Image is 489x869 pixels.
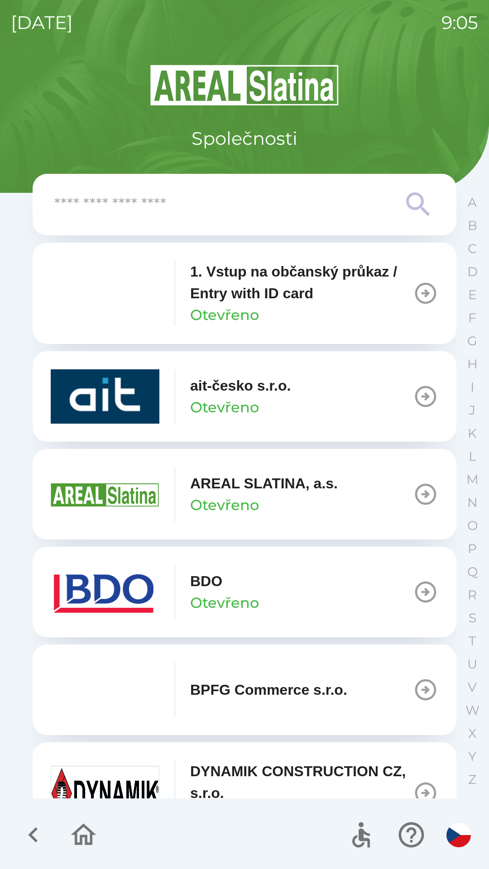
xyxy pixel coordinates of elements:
[190,570,222,592] p: BDO
[467,518,478,534] p: O
[461,653,484,676] button: U
[468,195,477,210] p: A
[461,745,484,768] button: Y
[190,760,413,804] p: DYNAMIK CONSTRUCTION CZ, s.r.o.
[33,645,456,735] button: BPFG Commerce s.r.o.
[51,369,159,424] img: 40b5cfbb-27b1-4737-80dc-99d800fbabba.png
[467,333,477,349] p: G
[11,9,73,36] p: [DATE]
[468,218,477,234] p: B
[468,772,476,788] p: Z
[461,353,484,376] button: H
[467,564,478,580] p: Q
[33,547,456,637] button: BDOOtevřeno
[51,467,159,521] img: aad3f322-fb90-43a2-be23-5ead3ef36ce5.png
[469,633,476,649] p: T
[461,260,484,283] button: D
[461,445,484,468] button: L
[461,583,484,606] button: R
[467,264,478,280] p: D
[51,266,159,320] img: 93ea42ec-2d1b-4d6e-8f8a-bdbb4610bcc3.png
[461,237,484,260] button: C
[468,541,477,557] p: P
[468,726,476,741] p: X
[33,63,456,107] img: Logo
[461,722,484,745] button: X
[190,473,338,494] p: AREAL SLATINA, a.s.
[190,261,413,304] p: 1. Vstup na občanský průkaz / Entry with ID card
[461,491,484,514] button: N
[461,306,484,329] button: F
[468,310,476,326] p: F
[468,425,477,441] p: K
[465,702,479,718] p: W
[461,422,484,445] button: K
[467,656,477,672] p: U
[461,514,484,537] button: O
[461,191,484,214] button: A
[461,630,484,653] button: T
[190,592,259,614] p: Otevřeno
[468,587,477,603] p: R
[468,241,477,257] p: C
[461,376,484,399] button: I
[461,329,484,353] button: G
[461,468,484,491] button: M
[461,676,484,699] button: V
[446,823,471,847] img: cs flag
[461,537,484,560] button: P
[190,396,259,418] p: Otevřeno
[190,494,259,516] p: Otevřeno
[468,287,477,303] p: E
[469,402,475,418] p: J
[469,449,476,464] p: L
[190,679,347,701] p: BPFG Commerce s.r.o.
[192,125,297,152] p: Společnosti
[33,449,456,540] button: AREAL SLATINA, a.s.Otevřeno
[467,495,478,511] p: N
[468,679,477,695] p: V
[469,610,476,626] p: S
[33,243,456,344] button: 1. Vstup na občanský průkaz / Entry with ID cardOtevřeno
[51,565,159,619] img: ae7449ef-04f1-48ed-85b5-e61960c78b50.png
[461,699,484,722] button: W
[466,472,479,487] p: M
[461,283,484,306] button: E
[33,742,456,844] button: DYNAMIK CONSTRUCTION CZ, s.r.o.Otevřeno
[51,766,159,820] img: 9aa1c191-0426-4a03-845b-4981a011e109.jpeg
[468,749,476,764] p: Y
[461,606,484,630] button: S
[441,9,478,36] p: 9:05
[190,375,291,396] p: ait-česko s.r.o.
[33,351,456,442] button: ait-česko s.r.o.Otevřeno
[461,768,484,791] button: Z
[467,356,478,372] p: H
[461,214,484,237] button: B
[470,379,474,395] p: I
[461,560,484,583] button: Q
[51,663,159,717] img: f3b1b367-54a7-43c8-9d7e-84e812667233.png
[190,304,259,326] p: Otevřeno
[461,399,484,422] button: J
